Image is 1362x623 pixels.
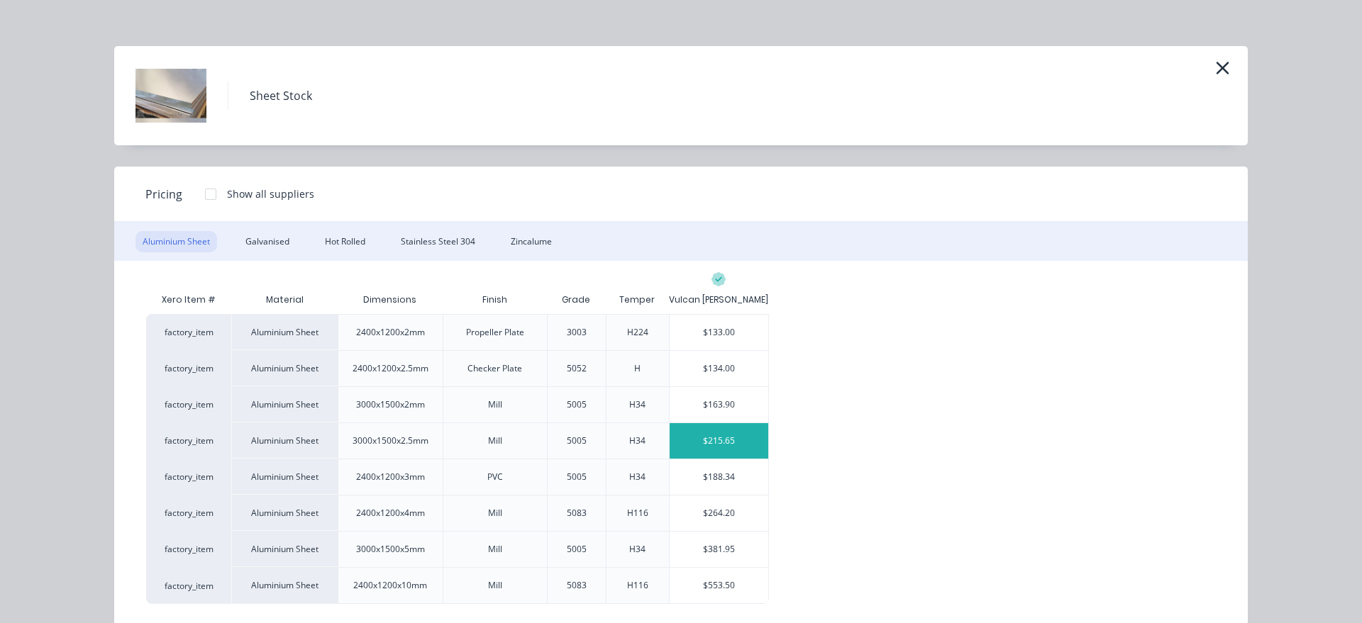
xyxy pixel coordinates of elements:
div: Mill [488,579,502,592]
div: 2400x1200x2mm [356,326,425,339]
div: 3000x1500x5mm [356,543,425,556]
div: factory_item [146,350,231,386]
div: 2400x1200x10mm [353,579,427,592]
div: 2400x1200x2.5mm [353,362,428,375]
div: Xero Item # [146,286,231,314]
div: $264.20 [670,495,768,531]
div: Aluminium Sheet [231,459,338,495]
div: Hot Rolled [318,231,372,252]
div: H116 [627,507,648,520]
div: Checker Plate [467,362,522,375]
div: Aluminium Sheet [231,567,338,604]
div: 5083 [567,579,587,592]
div: Aluminium Sheet [231,422,338,459]
div: factory_item [146,495,231,531]
div: factory_item [146,422,231,459]
span: Pricing [145,186,182,203]
div: $215.65 [670,423,768,459]
div: 5083 [567,507,587,520]
div: Aluminium Sheet [231,531,338,567]
div: Propeller Plate [466,326,524,339]
div: factory_item [146,531,231,567]
div: factory_item [146,386,231,422]
div: Temper [608,282,666,318]
div: 3000x1500x2mm [356,398,425,411]
div: Mill [488,543,502,556]
div: PVC [487,471,503,483]
div: Sheet Stock [250,87,312,104]
div: $133.00 [670,315,768,350]
div: Grade [550,282,602,318]
div: H116 [627,579,648,592]
div: Mill [488,398,502,411]
div: H34 [629,398,646,411]
div: Stainless Steel 304 [394,231,482,252]
div: factory_item [146,459,231,495]
div: factory_item [146,567,231,604]
div: $553.50 [670,568,768,603]
div: $381.95 [670,532,768,567]
div: Aluminium Sheet [135,231,217,252]
div: Dimensions [352,282,428,318]
div: $163.90 [670,387,768,422]
div: Aluminium Sheet [231,495,338,531]
div: Material [231,286,338,314]
div: 5005 [567,398,587,411]
div: Galvanised [238,231,297,252]
div: Zincalume [504,231,559,252]
div: 2400x1200x4mm [356,507,425,520]
div: H34 [629,471,646,483]
div: Aluminium Sheet [231,350,338,386]
div: Mill [488,507,502,520]
div: 5005 [567,434,587,447]
div: Show all suppliers [227,186,314,201]
div: H34 [629,434,646,447]
div: factory_item [146,314,231,350]
div: Mill [488,434,502,447]
div: Aluminium Sheet [231,314,338,350]
div: H34 [629,543,646,556]
div: 2400x1200x3mm [356,471,425,483]
div: 3000x1500x2.5mm [353,434,428,447]
div: 5005 [567,543,587,556]
div: $188.34 [670,459,768,495]
div: H [634,362,641,375]
div: H224 [627,326,648,339]
img: Sheet Stock [135,60,206,131]
div: Vulcan [PERSON_NAME] [669,293,768,306]
div: 5005 [567,471,587,483]
div: $134.00 [670,351,768,386]
div: 5052 [567,362,587,375]
div: Finish [471,282,519,318]
div: Aluminium Sheet [231,386,338,422]
div: 3003 [567,326,587,339]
